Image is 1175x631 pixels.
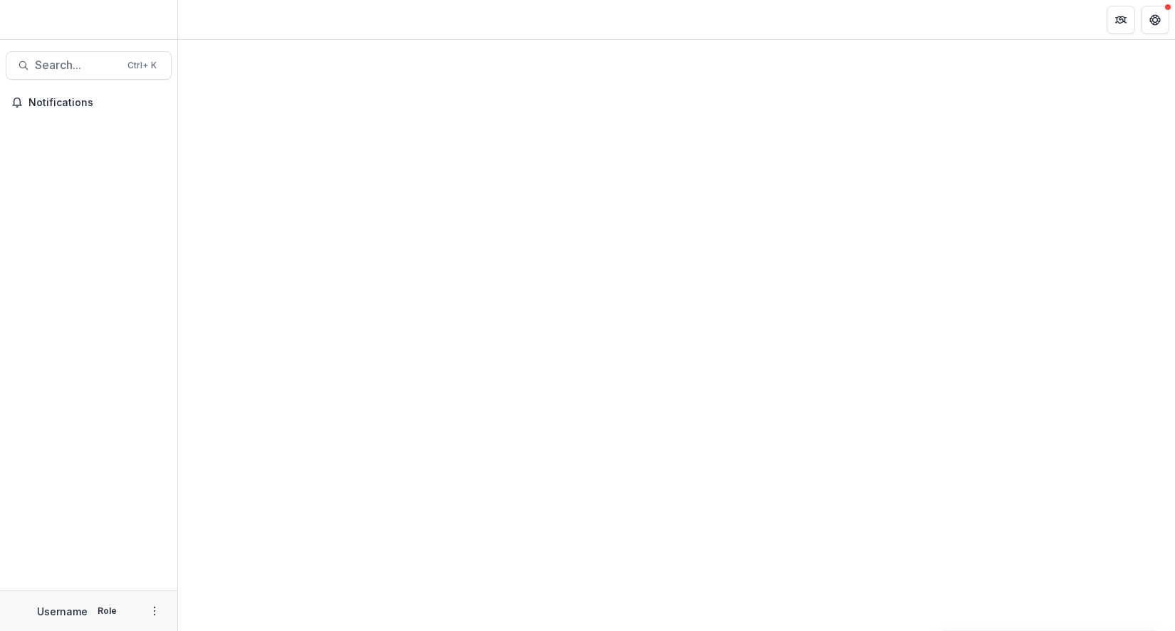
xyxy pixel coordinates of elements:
[1107,6,1135,34] button: Partners
[37,604,88,619] p: Username
[146,603,163,620] button: More
[125,58,160,73] div: Ctrl + K
[6,51,172,80] button: Search...
[1141,6,1169,34] button: Get Help
[6,91,172,114] button: Notifications
[35,58,119,72] span: Search...
[93,605,121,617] p: Role
[28,97,166,109] span: Notifications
